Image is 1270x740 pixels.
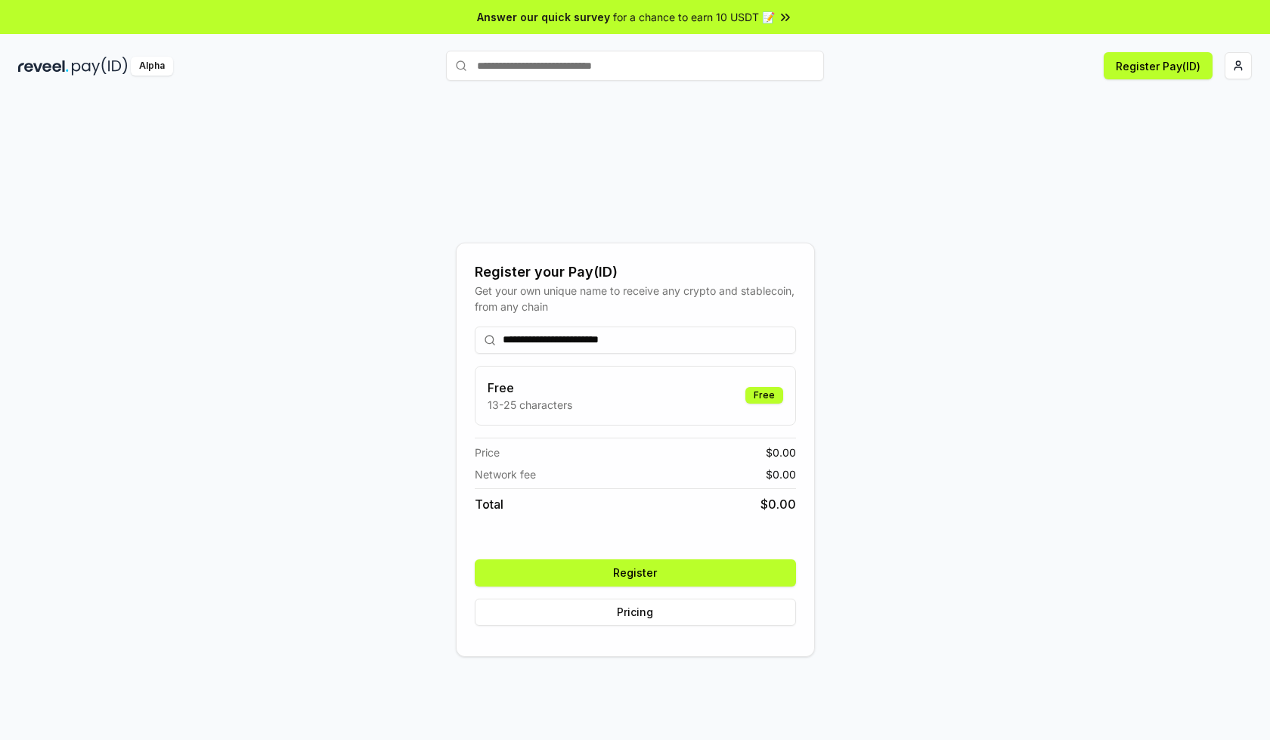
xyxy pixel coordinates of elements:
span: Total [475,495,503,513]
div: Get your own unique name to receive any crypto and stablecoin, from any chain [475,283,796,314]
span: $ 0.00 [766,466,796,482]
span: Answer our quick survey [477,9,610,25]
div: Register your Pay(ID) [475,262,796,283]
span: for a chance to earn 10 USDT 📝 [613,9,775,25]
button: Register [475,559,796,587]
div: Free [745,387,783,404]
span: $ 0.00 [760,495,796,513]
img: reveel_dark [18,57,69,76]
img: pay_id [72,57,128,76]
span: Network fee [475,466,536,482]
button: Register Pay(ID) [1104,52,1213,79]
h3: Free [488,379,572,397]
span: Price [475,444,500,460]
p: 13-25 characters [488,397,572,413]
div: Alpha [131,57,173,76]
span: $ 0.00 [766,444,796,460]
button: Pricing [475,599,796,626]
